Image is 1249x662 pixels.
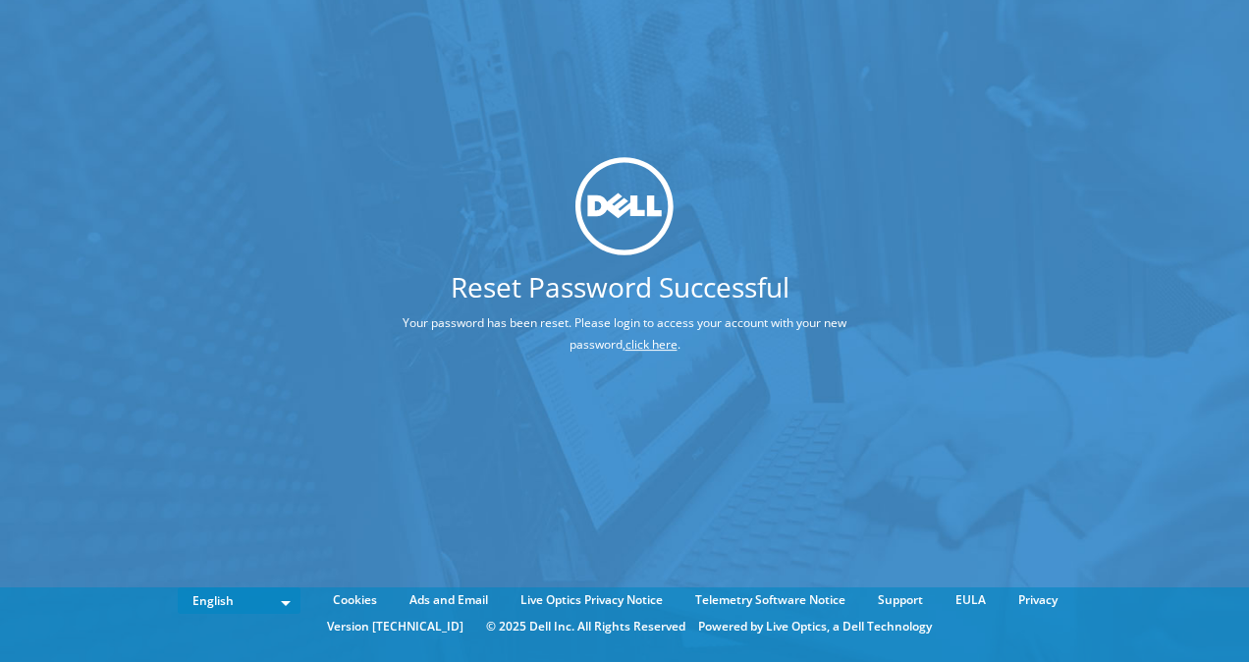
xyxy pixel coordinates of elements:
[698,616,932,637] li: Powered by Live Optics, a Dell Technology
[395,589,503,611] a: Ads and Email
[506,589,678,611] a: Live Optics Privacy Notice
[312,312,937,356] p: Your password has been reset. Please login to access your account with your new password, .
[625,336,678,353] a: click here
[575,157,674,255] img: dell_svg_logo.svg
[318,589,392,611] a: Cookies
[312,273,927,301] h1: Reset Password Successful
[317,616,473,637] li: Version [TECHNICAL_ID]
[1004,589,1072,611] a: Privacy
[476,616,695,637] li: © 2025 Dell Inc. All Rights Reserved
[863,589,938,611] a: Support
[680,589,860,611] a: Telemetry Software Notice
[941,589,1001,611] a: EULA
